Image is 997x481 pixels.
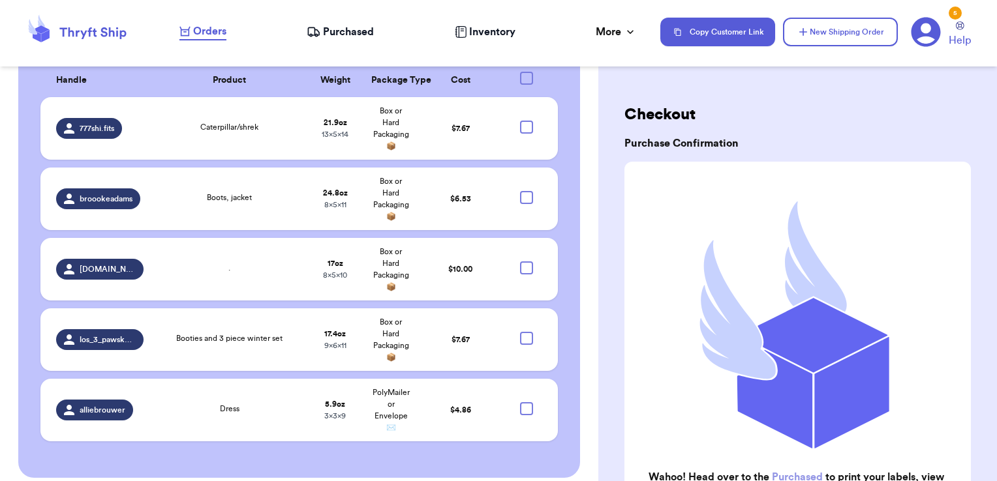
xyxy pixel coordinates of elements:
[176,334,283,342] span: Booties and 3 piece winter set
[450,406,471,414] span: $ 4.86
[324,201,346,209] span: 8 x 5 x 11
[452,124,470,132] span: $ 7.67
[323,24,374,40] span: Purchased
[419,64,502,97] th: Cost
[324,119,347,126] strong: 21.9 oz
[949,33,971,48] span: Help
[307,64,363,97] th: Weight
[373,248,409,291] span: Box or Hard Packaging 📦
[307,24,374,40] a: Purchased
[80,264,136,274] span: [DOMAIN_NAME]
[373,318,409,361] span: Box or Hard Packaging 📦
[783,18,898,46] button: New Shipping Order
[660,18,775,46] button: Copy Customer Link
[949,22,971,48] a: Help
[949,7,962,20] div: 5
[624,136,971,151] h3: Purchase Confirmation
[322,130,348,138] span: 13 x 5 x 14
[323,271,347,279] span: 8 x 5 x 10
[596,24,637,40] div: More
[325,400,345,408] strong: 5.9 oz
[324,342,346,349] span: 9 x 6 x 11
[373,388,410,431] span: PolyMailer or Envelope ✉️
[373,177,409,220] span: Box or Hard Packaging 📦
[80,334,136,345] span: los_3_pawsketeers
[151,64,307,97] th: Product
[450,195,471,203] span: $ 6.53
[207,194,252,201] span: Boots, jacket
[455,24,515,40] a: Inventory
[448,265,472,273] span: $ 10.00
[452,336,470,343] span: $ 7.67
[328,259,343,267] strong: 17 oz
[80,405,125,415] span: alliebrouwer
[220,405,239,413] span: Dress
[200,123,258,131] span: Caterpillar/shrek
[624,104,971,125] h2: Checkout
[80,123,114,134] span: 777shi.fits
[228,264,230,272] span: .
[324,330,346,338] strong: 17.4 oz
[373,107,409,150] span: Box or Hard Packaging 📦
[56,74,87,87] span: Handle
[179,23,226,40] a: Orders
[469,24,515,40] span: Inventory
[323,189,348,197] strong: 24.8 oz
[363,64,419,97] th: Package Type
[911,17,941,47] a: 5
[324,412,346,420] span: 3 x 3 x 9
[193,23,226,39] span: Orders
[80,194,132,204] span: broookeadams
